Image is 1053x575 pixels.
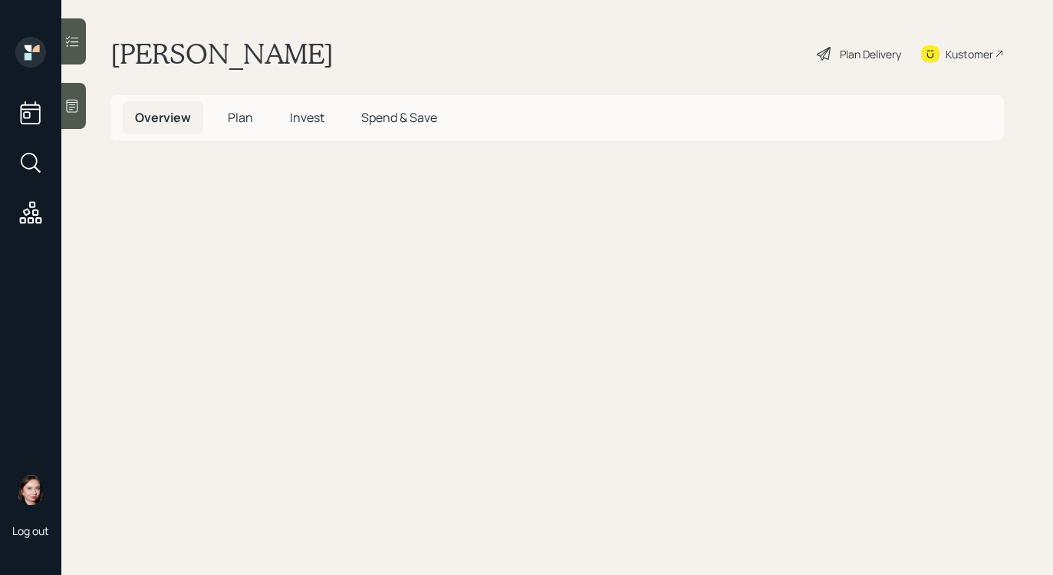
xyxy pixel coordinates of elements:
span: Spend & Save [361,109,437,126]
img: aleksandra-headshot.png [15,474,46,505]
h1: [PERSON_NAME] [110,37,334,71]
div: Plan Delivery [840,46,901,62]
span: Invest [290,109,324,126]
span: Plan [228,109,253,126]
span: Overview [135,109,191,126]
div: Log out [12,524,49,538]
div: Kustomer [946,46,993,62]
